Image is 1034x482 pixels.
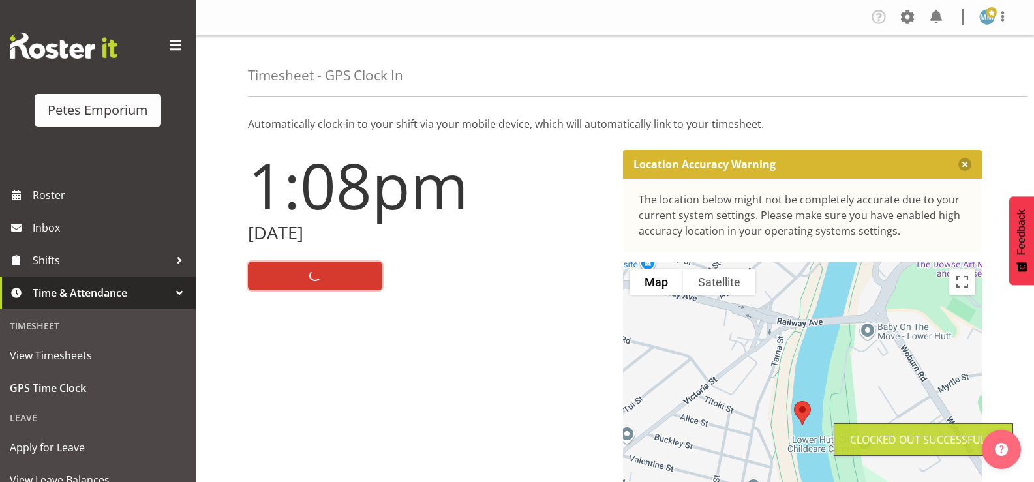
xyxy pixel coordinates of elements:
a: Apply for Leave [3,431,192,464]
img: mandy-mosley3858.jpg [979,9,995,25]
button: Close message [958,158,971,171]
span: GPS Time Clock [10,378,186,398]
a: GPS Time Clock [3,372,192,404]
button: Show street map [630,269,683,295]
div: Leave [3,404,192,431]
span: Feedback [1016,209,1027,255]
div: The location below might not be completely accurate due to your current system settings. Please m... [639,192,967,239]
span: Time & Attendance [33,283,170,303]
button: Show satellite imagery [683,269,755,295]
h2: [DATE] [248,223,607,243]
a: View Timesheets [3,339,192,372]
button: Feedback - Show survey [1009,196,1034,285]
div: Clocked out Successfully [850,432,997,447]
button: Toggle fullscreen view [949,269,975,295]
div: Petes Emporium [48,100,148,120]
h1: 1:08pm [248,150,607,220]
img: help-xxl-2.png [995,443,1008,456]
div: Timesheet [3,312,192,339]
img: Rosterit website logo [10,33,117,59]
h4: Timesheet - GPS Clock In [248,68,403,83]
span: Inbox [33,218,189,237]
p: Automatically clock-in to your shift via your mobile device, which will automatically link to you... [248,116,982,132]
span: View Timesheets [10,346,186,365]
span: Shifts [33,250,170,270]
span: Roster [33,185,189,205]
p: Location Accuracy Warning [633,158,776,171]
span: Apply for Leave [10,438,186,457]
